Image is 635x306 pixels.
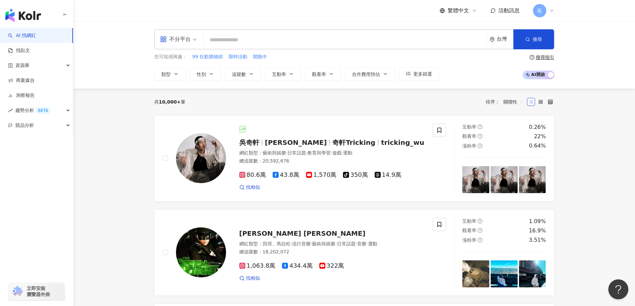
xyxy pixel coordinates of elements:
[239,275,260,282] a: 找相似
[478,134,482,139] span: question-circle
[352,72,380,77] span: 合作費用預估
[265,139,327,147] span: [PERSON_NAME]
[291,241,292,246] span: ·
[161,72,171,77] span: 類型
[263,241,291,246] span: 田徑、馬拉松
[491,260,518,287] img: post-image
[15,118,34,133] span: 競品分析
[229,54,247,60] span: 限時活動
[160,34,191,45] div: 不分平台
[8,108,13,113] span: rise
[337,241,356,246] span: 日常話題
[246,184,260,191] span: 找相似
[232,72,246,77] span: 追蹤數
[312,241,335,246] span: 藝術與娛樂
[239,158,425,164] div: 總追蹤數 ： 20,592,676
[287,150,306,155] span: 日常話題
[273,171,299,178] span: 43.8萬
[263,150,286,155] span: 藝術與娛樂
[27,285,50,297] span: 立即安裝 瀏覽器外掛
[319,262,344,269] span: 322萬
[462,218,476,224] span: 互動率
[176,133,226,183] img: KOL Avatar
[529,142,546,150] div: 0.64%
[462,166,489,193] img: post-image
[331,150,332,155] span: ·
[332,139,375,147] span: 奇軒Tricking
[356,241,357,246] span: ·
[368,241,377,246] span: 運動
[253,53,267,61] button: 開跑中
[478,219,482,223] span: question-circle
[11,286,24,297] img: chrome extension
[529,124,546,131] div: 0.26%
[15,103,51,118] span: 趨勢分析
[8,92,35,99] a: 洞察報告
[491,166,518,193] img: post-image
[357,241,366,246] span: 音樂
[190,67,221,81] button: 性別
[478,238,482,242] span: question-circle
[5,9,41,22] img: logo
[486,97,527,107] div: 排序：
[154,99,186,105] div: 共 筆
[306,150,307,155] span: ·
[154,115,554,201] a: KOL Avatar吳奇軒[PERSON_NAME]奇軒Trickingtricking_wu網紅類型：藝術與娛樂·日常話題·教育與學習·遊戲·運動總追蹤數：20,592,67680.6萬43....
[176,227,226,277] img: KOL Avatar
[8,32,36,39] a: searchAI 找網紅
[15,58,29,73] span: 資源庫
[272,72,286,77] span: 互動率
[462,260,489,287] img: post-image
[35,107,51,114] div: BETA
[154,54,187,60] span: 您可能感興趣：
[345,67,395,81] button: 合作費用預估
[503,97,523,107] span: 關聯性
[282,262,313,269] span: 434.4萬
[519,166,546,193] img: post-image
[462,143,476,149] span: 漲粉率
[375,171,401,178] span: 14.9萬
[530,55,534,60] span: question-circle
[498,7,520,14] span: 活動訊息
[305,67,341,81] button: 觀看率
[9,282,65,300] a: chrome extension立即安裝 瀏覽器外掛
[312,72,326,77] span: 觀看率
[159,99,181,105] span: 10,000+
[160,36,167,43] span: appstore
[490,37,495,42] span: environment
[462,237,476,243] span: 漲粉率
[192,53,223,61] button: 99 狂歡購物節
[239,184,260,191] a: 找相似
[513,29,554,49] button: 搜尋
[228,53,248,61] button: 限時活動
[239,229,366,237] span: [PERSON_NAME] [PERSON_NAME]
[478,125,482,129] span: question-circle
[239,249,425,255] div: 總追蹤數 ： 18,202,072
[399,67,439,81] button: 更多篩選
[366,241,368,246] span: ·
[239,241,425,247] div: 網紅類型 ：
[478,228,482,233] span: question-circle
[8,47,30,54] a: 找貼文
[8,77,35,84] a: 商案媒合
[536,55,554,60] div: 搜尋指引
[192,54,223,60] span: 99 狂歡購物節
[292,241,311,246] span: 流行音樂
[608,279,628,299] iframe: Help Scout Beacon - Open
[343,171,368,178] span: 350萬
[529,218,546,225] div: 1.09%
[239,150,425,156] div: 網紅類型 ：
[462,124,476,130] span: 互動率
[239,139,259,147] span: 吳奇軒
[462,134,476,139] span: 觀看率
[534,133,546,140] div: 22%
[529,236,546,244] div: 3.51%
[478,144,482,148] span: question-circle
[154,209,554,296] a: KOL Avatar[PERSON_NAME] [PERSON_NAME]網紅類型：田徑、馬拉松·流行音樂·藝術與娛樂·日常話題·音樂·運動總追蹤數：18,202,0721,063.8萬434....
[265,67,301,81] button: 互動率
[307,150,331,155] span: 教育與學習
[343,150,352,155] span: 運動
[497,36,513,42] div: 台灣
[197,72,206,77] span: 性別
[533,37,542,42] span: 搜尋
